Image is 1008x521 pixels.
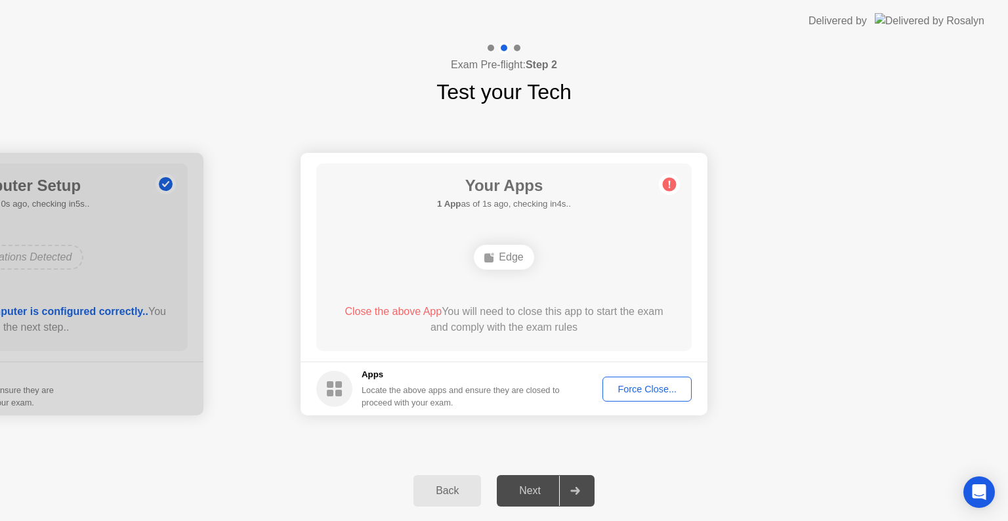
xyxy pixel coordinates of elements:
button: Force Close... [602,377,692,402]
div: Back [417,485,477,497]
span: Close the above App [345,306,442,317]
h4: Exam Pre-flight: [451,57,557,73]
h1: Test your Tech [436,76,572,108]
img: Delivered by Rosalyn [875,13,984,28]
button: Back [413,475,481,507]
h1: Your Apps [437,174,571,198]
b: Step 2 [526,59,557,70]
h5: Apps [362,368,560,381]
div: Delivered by [808,13,867,29]
div: Force Close... [607,384,687,394]
h5: as of 1s ago, checking in4s.. [437,198,571,211]
div: Edge [474,245,534,270]
div: Open Intercom Messenger [963,476,995,508]
button: Next [497,475,595,507]
div: Next [501,485,559,497]
div: You will need to close this app to start the exam and comply with the exam rules [335,304,673,335]
div: Locate the above apps and ensure they are closed to proceed with your exam. [362,384,560,409]
b: 1 App [437,199,461,209]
